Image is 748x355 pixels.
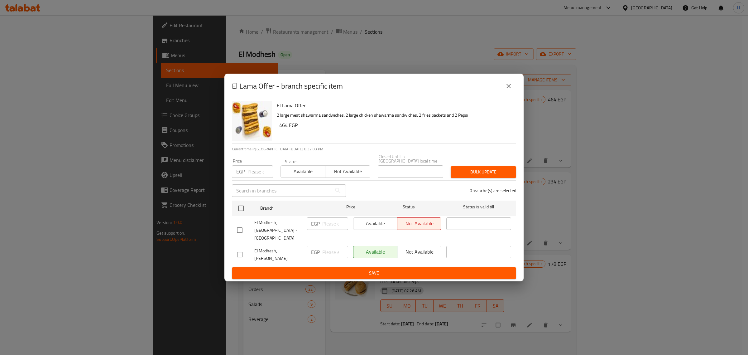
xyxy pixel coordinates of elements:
[254,247,302,263] span: El Modhesh, [PERSON_NAME]
[311,220,320,227] p: EGP
[322,246,348,258] input: Please enter price
[279,121,511,129] h6: 464 EGP
[376,203,441,211] span: Status
[237,269,511,277] span: Save
[330,203,372,211] span: Price
[260,204,325,212] span: Branch
[280,165,325,178] button: Available
[236,168,245,175] p: EGP
[451,166,516,178] button: Bulk update
[456,168,511,176] span: Bulk update
[311,248,320,256] p: EGP
[325,165,370,178] button: Not available
[501,79,516,94] button: close
[232,184,332,197] input: Search in branches
[322,217,348,230] input: Please enter price
[232,81,343,91] h2: El Lama Offer - branch specific item
[277,101,511,110] h6: El Lama Offer
[247,165,273,178] input: Please enter price
[470,187,516,194] p: 0 branche(s) are selected
[232,101,272,141] img: El Lama Offer
[254,219,302,242] span: El Modhesh, [GEOGRAPHIC_DATA] - [GEOGRAPHIC_DATA]
[232,267,516,279] button: Save
[328,167,367,176] span: Not available
[446,203,511,211] span: Status is valid till
[232,146,516,152] p: Current time in [GEOGRAPHIC_DATA] is [DATE] 8:32:03 PM
[277,111,511,119] p: 2 large meat shawarma sandwiches, 2 large chicken shawarma sandwiches, 2 fries packets and 2 Pepsi
[283,167,323,176] span: Available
